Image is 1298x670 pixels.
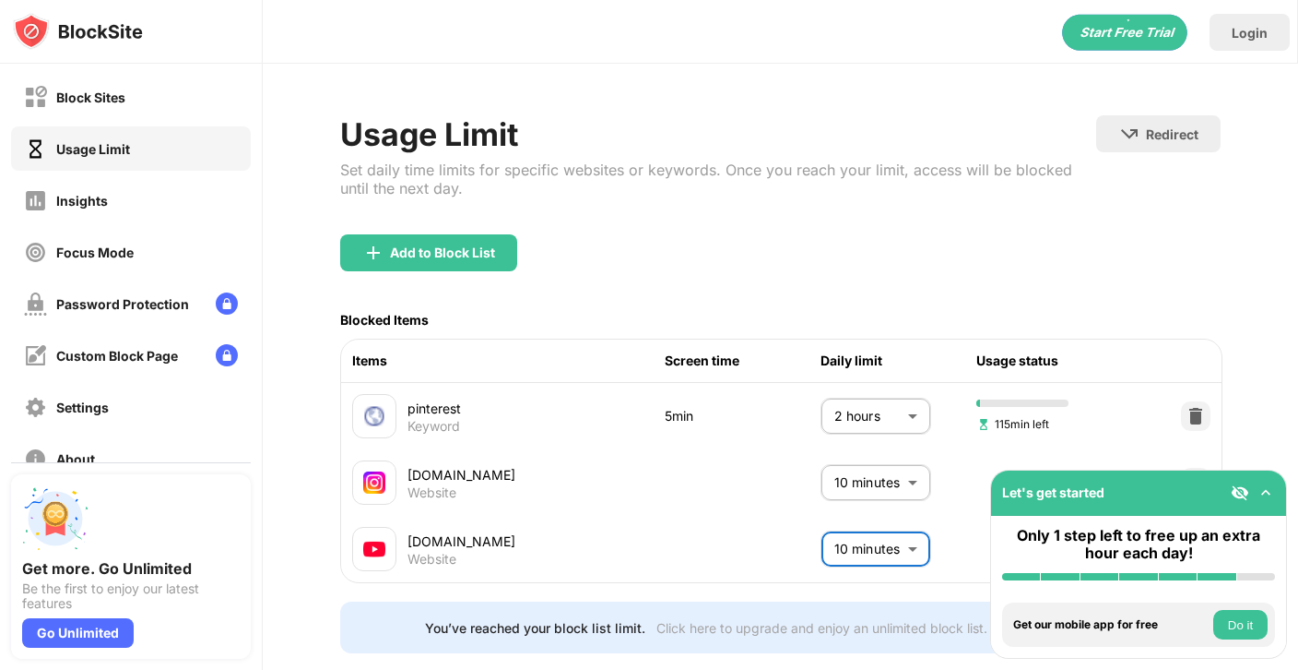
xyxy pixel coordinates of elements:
[390,245,495,260] div: Add to Block List
[24,86,47,109] img: block-off.svg
[340,312,429,328] div: Blocked Items
[24,189,47,212] img: insights-off.svg
[1231,484,1249,502] img: eye-not-visible.svg
[1062,14,1187,51] div: animation
[665,406,820,426] div: 5min
[407,551,456,568] div: Website
[24,293,47,316] img: password-protection-off.svg
[1146,126,1198,142] div: Redirect
[340,115,1095,153] div: Usage Limit
[24,344,47,367] img: customize-block-page-off.svg
[56,193,108,209] div: Insights
[1232,25,1268,41] div: Login
[363,472,385,494] img: favicons
[56,141,130,157] div: Usage Limit
[1013,618,1209,631] div: Get our mobile app for free
[22,581,240,611] div: Be the first to enjoy our latest features
[976,415,1049,433] span: 115min left
[24,138,47,161] img: time-usage-on.svg
[820,351,976,371] div: Daily limit
[22,559,240,578] div: Get more. Go Unlimited
[56,348,178,364] div: Custom Block Page
[56,245,134,260] div: Focus Mode
[665,351,820,371] div: Screen time
[407,399,664,418] div: pinterest
[56,451,95,467] div: About
[216,293,238,315] img: lock-menu.svg
[976,417,991,432] img: hourglass-set.svg
[407,465,664,485] div: [DOMAIN_NAME]
[834,406,901,426] p: 2 hours
[56,400,109,415] div: Settings
[352,351,664,371] div: Items
[1213,610,1268,640] button: Do it
[407,418,460,435] div: Keyword
[834,473,901,493] p: 10 minutes
[56,90,125,105] div: Block Sites
[976,351,1132,371] div: Usage status
[22,618,134,648] div: Go Unlimited
[656,620,987,636] div: Click here to upgrade and enjoy an unlimited block list.
[363,405,385,427] img: favicons
[1002,527,1275,562] div: Only 1 step left to free up an extra hour each day!
[22,485,88,552] img: push-unlimited.svg
[56,296,189,312] div: Password Protection
[407,532,664,551] div: [DOMAIN_NAME]
[407,485,456,501] div: Website
[363,538,385,560] img: favicons
[13,13,143,50] img: logo-blocksite.svg
[24,448,47,471] img: about-off.svg
[834,539,901,559] p: 10 minutes
[425,620,645,636] div: You’ve reached your block list limit.
[24,241,47,264] img: focus-off.svg
[1002,485,1104,500] div: Let's get started
[1257,484,1275,502] img: omni-setup-toggle.svg
[216,344,238,366] img: lock-menu.svg
[24,396,47,419] img: settings-off.svg
[340,161,1095,197] div: Set daily time limits for specific websites or keywords. Once you reach your limit, access will b...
